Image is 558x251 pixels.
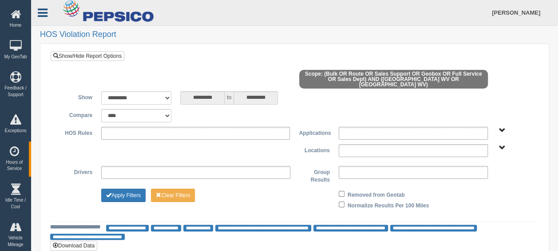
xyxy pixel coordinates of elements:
label: Drivers [57,166,97,177]
label: Show [57,91,97,102]
button: Change Filter Options [151,189,195,202]
label: Locations [295,144,334,155]
label: Compare [57,109,97,120]
span: to [225,91,233,105]
label: HOS Rules [57,127,97,138]
button: Change Filter Options [101,189,146,202]
a: Show/Hide Report Options [51,51,124,61]
label: Removed from Geotab [348,189,405,199]
label: Normalize Results Per 100 Miles [348,199,429,210]
span: Scope: (Bulk OR Route OR Sales Support OR Geobox OR Full Service OR Sales Dept) AND ([GEOGRAPHIC_... [299,70,488,89]
label: Applications [294,127,334,138]
label: Group Results [295,166,334,184]
button: Download Data [50,241,97,251]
